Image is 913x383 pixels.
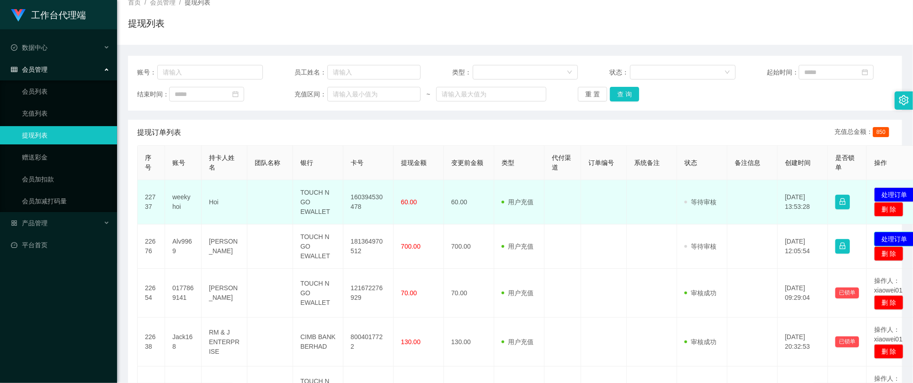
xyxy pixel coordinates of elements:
[11,66,48,73] span: 会员管理
[436,87,546,101] input: 请输入最大值为
[202,224,247,269] td: [PERSON_NAME]
[835,287,859,298] button: 已锁单
[862,69,868,75] i: 图标: calendar
[22,170,110,188] a: 会员加扣款
[202,269,247,318] td: [PERSON_NAME]
[351,159,363,166] span: 卡号
[609,68,630,77] span: 状态：
[255,159,280,166] span: 团队名称
[172,159,185,166] span: 账号
[137,90,169,99] span: 结束时间：
[293,269,343,318] td: TOUCH N GO EWALLET
[502,198,534,206] span: 用户充值
[835,336,859,347] button: 已锁单
[874,246,903,261] button: 删 除
[138,318,165,367] td: 22638
[11,44,17,51] i: 图标: check-circle-o
[165,224,202,269] td: Alv9969
[343,180,394,224] td: 160394530478
[327,87,421,101] input: 请输入最小值为
[138,224,165,269] td: 22676
[684,243,716,250] span: 等待审核
[22,148,110,166] a: 赠送彩金
[11,11,86,18] a: 工作台代理端
[128,16,165,30] h1: 提现列表
[684,289,716,297] span: 审核成功
[735,159,760,166] span: 备注信息
[444,180,494,224] td: 60.00
[401,198,417,206] span: 60.00
[684,338,716,346] span: 审核成功
[778,318,828,367] td: [DATE] 20:32:53
[778,180,828,224] td: [DATE] 13:53:28
[552,154,571,171] span: 代付渠道
[343,318,394,367] td: 8004017722
[874,159,887,166] span: 操作
[209,154,235,171] span: 持卡人姓名
[502,289,534,297] span: 用户充值
[835,239,850,254] button: 图标: lock
[634,159,660,166] span: 系统备注
[874,326,902,343] span: 操作人：xiaowei01
[11,220,17,226] i: 图标: appstore-o
[22,192,110,210] a: 会员加减打码量
[899,95,909,105] i: 图标: setting
[165,269,202,318] td: 0177869141
[138,180,165,224] td: 22737
[684,159,697,166] span: 状态
[343,269,394,318] td: 121672276929
[343,224,394,269] td: 181364970512
[874,202,903,217] button: 删 除
[157,65,263,80] input: 请输入
[874,277,902,294] span: 操作人：xiaowei01
[327,65,421,80] input: 请输入
[202,180,247,224] td: Hoi
[138,269,165,318] td: 22654
[874,295,903,310] button: 删 除
[401,159,427,166] span: 提现金额
[202,318,247,367] td: RM & J ENTERPRISE
[725,69,730,76] i: 图标: down
[145,154,151,171] span: 序号
[293,318,343,367] td: CIMB BANK BERHAD
[137,68,157,77] span: 账号：
[785,159,811,166] span: 创建时间
[502,243,534,250] span: 用户充值
[137,127,181,138] span: 提现订单列表
[11,236,110,254] a: 图标: dashboard平台首页
[11,66,17,73] i: 图标: table
[588,159,614,166] span: 订单编号
[873,127,889,137] span: 850
[11,219,48,227] span: 产品管理
[451,159,483,166] span: 变更前金额
[684,198,716,206] span: 等待审核
[294,68,327,77] span: 员工姓名：
[778,224,828,269] td: [DATE] 12:05:54
[401,243,421,250] span: 700.00
[22,104,110,122] a: 充值列表
[232,91,239,97] i: 图标: calendar
[11,44,48,51] span: 数据中心
[22,82,110,101] a: 会员列表
[444,318,494,367] td: 130.00
[502,159,514,166] span: 类型
[502,338,534,346] span: 用户充值
[22,126,110,144] a: 提现列表
[452,68,473,77] span: 类型：
[835,154,854,171] span: 是否锁单
[421,90,437,99] span: ~
[294,90,327,99] span: 充值区间：
[444,269,494,318] td: 70.00
[874,344,903,359] button: 删 除
[834,127,893,138] div: 充值总金额：
[444,224,494,269] td: 700.00
[165,180,202,224] td: weekyhoi
[578,87,607,101] button: 重 置
[11,9,26,22] img: logo.9652507e.png
[300,159,313,166] span: 银行
[778,269,828,318] td: [DATE] 09:29:04
[610,87,639,101] button: 查 询
[293,180,343,224] td: TOUCH N GO EWALLET
[165,318,202,367] td: Jack168
[401,289,417,297] span: 70.00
